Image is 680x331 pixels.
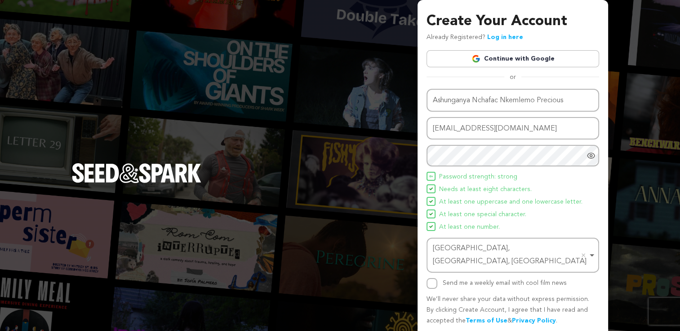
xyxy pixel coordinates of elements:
[439,222,500,233] span: At least one number.
[427,294,599,326] p: We’ll never share your data without express permission. By clicking Create Account, I agree that ...
[439,197,582,208] span: At least one uppercase and one lowercase letter.
[429,225,433,228] img: Seed&Spark Icon
[504,73,521,82] span: or
[466,318,507,324] a: Terms of Use
[433,242,587,268] div: [GEOGRAPHIC_DATA], [GEOGRAPHIC_DATA], [GEOGRAPHIC_DATA]
[429,187,433,191] img: Seed&Spark Icon
[427,89,599,112] input: Name
[427,32,523,43] p: Already Registered?
[439,209,526,220] span: At least one special character.
[512,318,556,324] a: Privacy Policy
[429,174,433,178] img: Seed&Spark Icon
[429,212,433,216] img: Seed&Spark Icon
[443,280,567,286] label: Send me a weekly email with cool film news
[439,172,517,183] span: Password strength: strong
[427,11,599,32] h3: Create Your Account
[72,163,201,201] a: Seed&Spark Homepage
[579,251,588,260] button: Remove item: 'ChIJufcgHUGIOIgRjGJbYyWiTUo'
[427,50,599,67] a: Continue with Google
[471,54,480,63] img: Google logo
[427,117,599,140] input: Email address
[587,151,596,160] a: Show password as plain text. Warning: this will display your password on the screen.
[439,184,532,195] span: Needs at least eight characters.
[429,200,433,203] img: Seed&Spark Icon
[487,34,523,40] a: Log in here
[72,163,201,183] img: Seed&Spark Logo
